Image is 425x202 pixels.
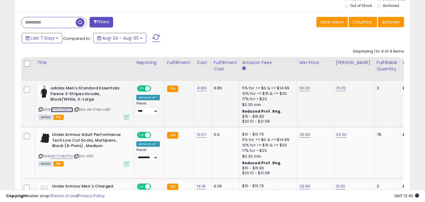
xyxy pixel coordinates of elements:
[242,184,292,189] div: $10 - $10.76
[74,154,94,159] span: | SKU: 1001
[242,114,292,119] div: $15 - $15.83
[22,33,62,43] button: Last 7 Days
[197,132,206,138] a: 12.67
[53,161,64,166] span: FBA
[53,115,64,120] span: FBA
[377,59,398,72] div: Fulfillable Quantity
[136,95,160,100] div: Amazon AI *
[136,141,160,147] div: Amazon AI *
[300,132,310,138] a: 25.90
[138,133,145,138] span: ON
[214,85,235,91] div: 6.86
[242,102,292,107] div: $0.30 min
[136,101,160,115] div: Preset:
[167,85,178,92] small: FBA
[90,17,113,27] button: Filters
[167,59,192,66] div: Fulfillment
[50,85,124,104] b: adidas Men's Standard Essentials Fleece 3-Stripes Hoodie, Black/White, X-Large
[197,85,207,91] a: 41.80
[242,143,292,148] div: 10% for >= $15 & <= $20
[377,184,395,189] div: 2
[242,66,246,71] small: Amazon Fees.
[242,166,292,171] div: $15 - $15.83
[353,49,404,54] div: Displaying 1 to 4 of 4 items
[150,86,160,91] span: OFF
[336,183,345,189] a: 31.00
[214,59,237,72] div: Fulfillment Cost
[242,96,292,102] div: 17% for > $20
[52,132,125,150] b: Under Armour Adult Performance Tech Low Cut Socks, Multipairs , Black (6-Pairs) , Medium
[316,17,348,27] button: Save View
[242,109,282,114] b: Reduced Prof. Rng.
[242,137,292,143] div: 5% for >= $0 & <= $14.99
[39,115,52,120] span: All listings currently available for purchase on Amazon
[136,59,162,66] div: Repricing
[377,132,395,137] div: 78
[51,107,73,112] a: B08MJPBK8G
[197,59,209,66] div: Cost
[93,33,146,43] button: Aug-24 - Aug-30
[37,59,131,66] div: Title
[336,59,372,66] div: [PERSON_NAME]
[242,59,294,66] div: Amazon Fees
[78,193,105,199] a: Privacy Policy
[242,171,292,176] div: $20.01 - $21.68
[39,132,51,144] img: 41-qAeZEaHL._SL40_.jpg
[63,36,91,41] span: Compared to:
[136,148,160,162] div: Preset:
[242,91,292,96] div: 10% for >= $15 & <= $20
[214,184,235,189] div: 6.05
[300,183,310,189] a: 29.99
[336,85,346,91] a: 70.00
[378,17,404,27] button: Actions
[383,3,399,8] label: Archived
[39,132,129,165] div: ASIN:
[349,17,377,27] button: Columns
[242,119,292,124] div: $20.01 - $21.68
[214,132,235,137] div: 6.6
[242,148,292,153] div: 17% for > $20
[300,85,310,91] a: 60.00
[39,184,51,196] img: 41KAgfjkYdL._SL40_.jpg
[138,86,145,91] span: ON
[353,19,372,25] span: Columns
[300,59,331,66] div: Min Price
[242,160,282,165] b: Reduced Prof. Rng.
[350,3,372,8] label: Out of Stock
[336,132,347,138] a: 34.00
[39,85,49,98] img: 31lt1aTehVL._SL40_.jpg
[242,132,292,137] div: $10 - $10.76
[52,193,77,199] a: Terms of Use
[102,35,139,41] span: Aug-24 - Aug-30
[6,193,105,199] div: seller snap | |
[197,183,205,189] a: 14.18
[39,85,129,119] div: ASIN:
[31,35,55,41] span: Last 7 Days
[39,161,52,166] span: All listings currently available for purchase on Amazon
[242,154,292,159] div: $0.30 min
[74,107,110,112] span: | SKU: HX-FY4U-I43P
[394,193,419,199] span: 2025-09-7 13:45 GMT
[377,85,395,91] div: 3
[150,133,160,138] span: OFF
[51,154,73,159] a: B07SYBM7PQ
[6,193,28,199] strong: Copyright
[242,85,292,91] div: 5% for >= $0 & <= $14.99
[167,132,178,139] small: FBA
[167,184,178,190] small: FBA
